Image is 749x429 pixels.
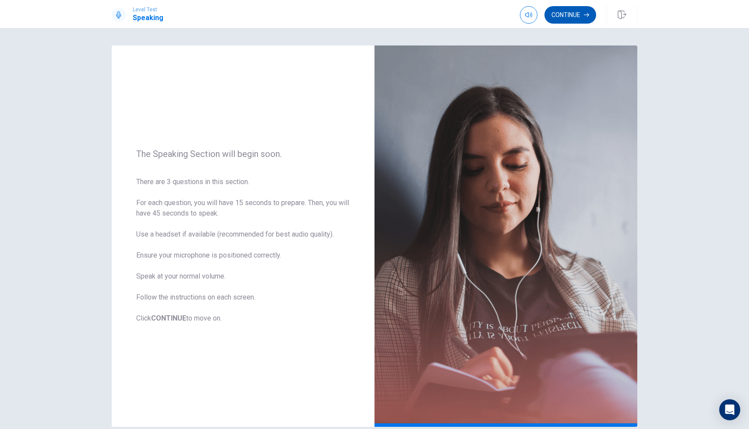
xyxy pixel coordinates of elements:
button: Continue [544,6,596,24]
div: Open Intercom Messenger [719,399,740,420]
b: CONTINUE [151,314,186,322]
h1: Speaking [133,13,163,23]
span: The Speaking Section will begin soon. [136,149,350,159]
img: speaking intro [374,45,637,427]
span: There are 3 questions in this section. For each question, you will have 15 seconds to prepare. Th... [136,177,350,324]
span: Level Test [133,7,163,13]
